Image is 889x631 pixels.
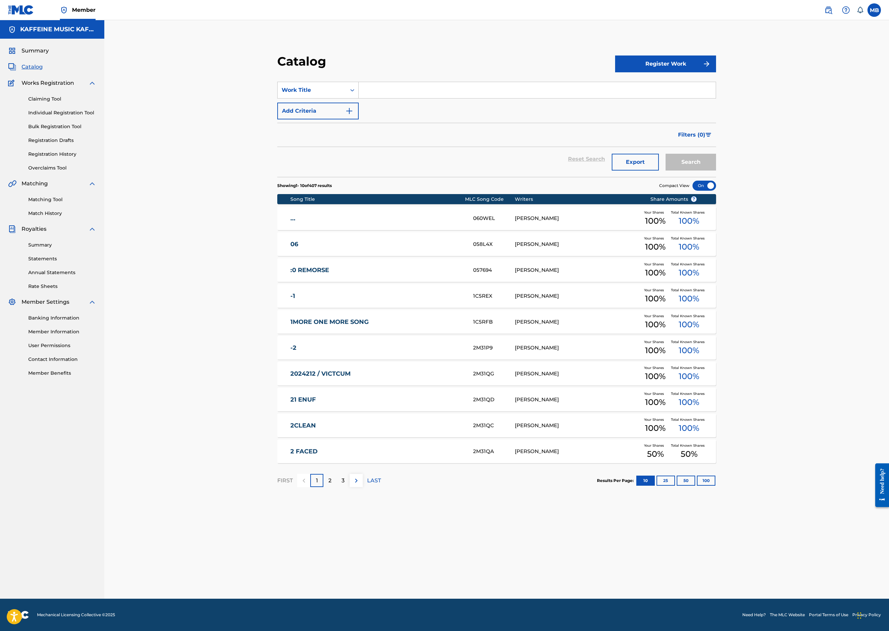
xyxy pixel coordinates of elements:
a: Member Benefits [28,370,96,377]
a: Rate Sheets [28,283,96,290]
span: Total Known Shares [671,236,707,241]
span: 100 % [645,267,666,279]
img: expand [88,225,96,233]
span: Royalties [22,225,46,233]
img: MLC Logo [8,5,34,15]
div: [PERSON_NAME] [515,318,640,326]
div: [PERSON_NAME] [515,396,640,404]
span: ? [691,196,697,202]
a: CatalogCatalog [8,63,43,71]
div: Work Title [282,86,342,94]
div: 2M31QG [473,370,515,378]
a: Annual Statements [28,269,96,276]
span: 50 % [681,448,698,460]
a: Statements [28,255,96,262]
button: 100 [697,476,715,486]
span: 100 % [679,370,699,382]
div: Writers [515,196,640,203]
img: expand [88,79,96,87]
div: User Menu [867,3,881,17]
img: Works Registration [8,79,17,87]
div: 2M31QD [473,396,515,404]
span: 100 % [645,344,666,357]
p: FIRST [277,477,293,485]
button: 50 [677,476,695,486]
a: -1 [290,292,464,300]
div: [PERSON_NAME] [515,448,640,455]
div: [PERSON_NAME] [515,422,640,430]
a: Portal Terms of Use [809,612,848,618]
span: Your Shares [644,288,667,293]
p: 3 [342,477,345,485]
p: LAST [367,477,381,485]
a: User Permissions [28,342,96,349]
img: help [842,6,850,14]
p: Showing 1 - 10 of 407 results [277,183,332,189]
button: Register Work [615,55,716,72]
a: Privacy Policy [852,612,881,618]
form: Search Form [277,82,716,177]
img: logo [8,611,29,619]
a: Summary [28,242,96,249]
span: Total Known Shares [671,313,707,319]
div: 1C5REX [473,292,515,300]
span: Your Shares [644,443,667,448]
img: Member Settings [8,298,16,306]
span: 100 % [645,241,666,253]
a: Overclaims Tool [28,164,96,172]
span: Your Shares [644,339,667,344]
a: Need Help? [742,612,766,618]
span: Total Known Shares [671,210,707,215]
div: [PERSON_NAME] [515,266,640,274]
span: 100 % [645,319,666,331]
a: ... [290,215,464,222]
a: Matching Tool [28,196,96,203]
a: 2024212 / VICTCUM [290,370,464,378]
a: 06 [290,240,464,248]
span: 100 % [679,344,699,357]
div: 2M31QA [473,448,515,455]
span: 100 % [645,293,666,305]
span: Total Known Shares [671,443,707,448]
span: Filters ( 0 ) [678,131,705,139]
a: 1MORE ONE MORE SONG [290,318,464,326]
h5: KAFFEINE MUSIC KAFFEINE MUSIC PUBLISHING [20,26,96,33]
a: 2 FACED [290,448,464,455]
span: Member [72,6,96,14]
button: 25 [656,476,675,486]
h2: Catalog [277,54,329,69]
div: Notifications [857,7,863,13]
div: MLC Song Code [465,196,515,203]
span: Mechanical Licensing Collective © 2025 [37,612,115,618]
a: Banking Information [28,314,96,322]
img: search [824,6,832,14]
span: 100 % [645,422,666,434]
span: Total Known Shares [671,262,707,267]
div: [PERSON_NAME] [515,370,640,378]
a: Member Information [28,328,96,335]
div: 1C5RFB [473,318,515,326]
img: Summary [8,47,16,55]
img: Catalog [8,63,16,71]
span: 100 % [679,267,699,279]
a: SummarySummary [8,47,49,55]
img: expand [88,180,96,188]
a: The MLC Website [770,612,805,618]
iframe: Chat Widget [855,599,889,631]
span: Share Amounts [650,196,697,203]
span: Member Settings [22,298,69,306]
p: 1 [316,477,318,485]
div: Song Title [290,196,465,203]
span: 100 % [645,215,666,227]
span: Your Shares [644,417,667,422]
div: 060WEL [473,215,515,222]
a: Contact Information [28,356,96,363]
a: 21 ENUF [290,396,464,404]
div: 057694 [473,266,515,274]
span: Summary [22,47,49,55]
div: [PERSON_NAME] [515,240,640,248]
div: [PERSON_NAME] [515,215,640,222]
span: 100 % [679,396,699,408]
